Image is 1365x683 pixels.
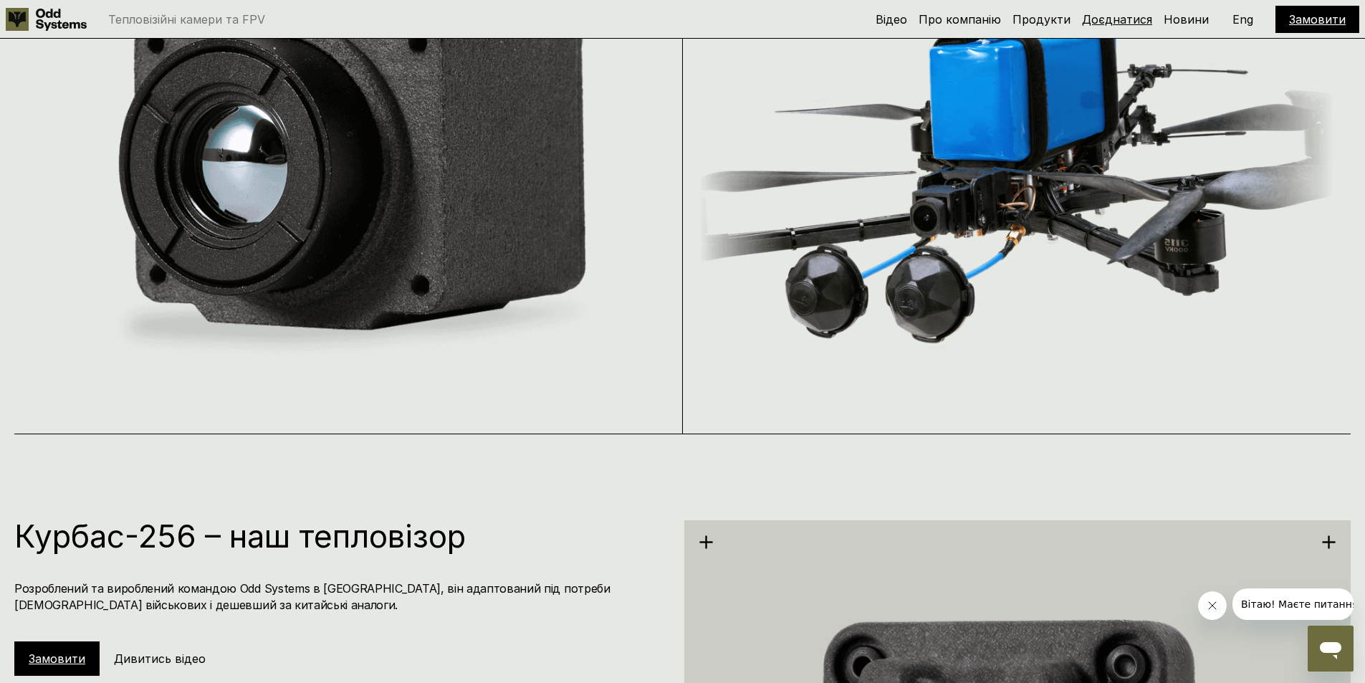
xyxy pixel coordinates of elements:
h1: Курбас-256 – наш тепловізор [14,520,667,552]
a: Відео [876,12,907,27]
span: Вітаю! Маєте питання? [9,10,131,22]
iframe: Закрыть сообщение [1198,591,1227,620]
a: Про компанію [919,12,1001,27]
a: Доєднатися [1082,12,1152,27]
a: Продукти [1012,12,1071,27]
iframe: Сообщение от компании [1232,588,1354,620]
a: Замовити [1289,12,1346,27]
a: Замовити [29,651,85,666]
iframe: Кнопка запуска окна обмена сообщениями [1308,626,1354,672]
h4: Розроблений та вироблений командою Odd Systems в [GEOGRAPHIC_DATA], він адаптований під потреби [... [14,581,667,613]
p: Eng [1232,14,1253,25]
p: Тепловізійні камери та FPV [108,14,265,25]
a: Новини [1164,12,1209,27]
h5: Дивитись відео [114,651,206,667]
